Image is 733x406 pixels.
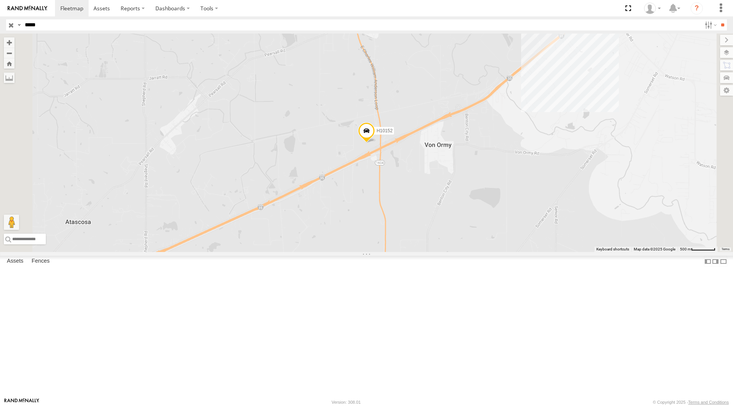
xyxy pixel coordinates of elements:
label: Search Query [16,19,22,30]
button: Keyboard shortcuts [596,247,629,252]
button: Drag Pegman onto the map to open Street View [4,215,19,230]
div: Version: 308.01 [332,400,361,404]
div: Carlos Ortiz [641,3,664,14]
button: Zoom out [4,48,15,58]
button: Zoom Home [4,58,15,69]
label: Fences [28,256,53,267]
a: Terms (opens in new tab) [722,248,730,251]
div: © Copyright 2025 - [653,400,729,404]
button: Zoom in [4,37,15,48]
img: rand-logo.svg [8,6,47,11]
label: Search Filter Options [702,19,718,30]
label: Assets [3,256,27,267]
span: Map data ©2025 Google [634,247,675,251]
label: Hide Summary Table [720,256,727,267]
span: H10152 [376,128,392,133]
label: Dock Summary Table to the Right [712,256,719,267]
a: Visit our Website [4,398,39,406]
i: ? [691,2,703,14]
button: Map Scale: 500 m per 60 pixels [678,247,718,252]
label: Dock Summary Table to the Left [704,256,712,267]
label: Map Settings [720,85,733,96]
label: Measure [4,72,15,83]
span: 500 m [680,247,691,251]
a: Terms and Conditions [688,400,729,404]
